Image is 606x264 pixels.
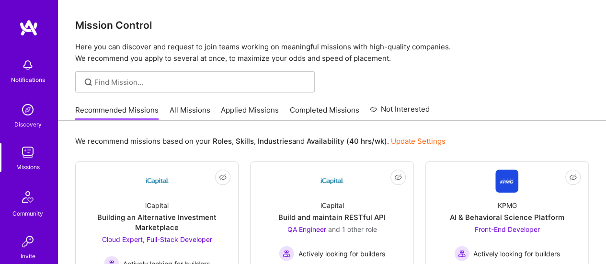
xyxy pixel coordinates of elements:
a: Update Settings [391,137,446,146]
h3: Mission Control [75,19,589,31]
a: Completed Missions [290,105,359,121]
div: Build and maintain RESTful API [278,212,386,222]
img: bell [18,56,37,75]
a: Not Interested [370,103,430,121]
img: logo [19,19,38,36]
span: QA Engineer [287,225,326,233]
b: Roles [213,137,232,146]
i: icon EyeClosed [219,173,227,181]
div: Community [12,208,43,218]
i: icon EyeClosed [394,173,402,181]
input: Find Mission... [94,77,308,87]
i: icon SearchGrey [83,77,94,88]
i: icon EyeClosed [569,173,577,181]
span: Cloud Expert, Full-Stack Developer [102,235,212,243]
p: We recommend missions based on your , , and . [75,136,446,146]
div: Discovery [14,119,42,129]
img: Community [16,185,39,208]
img: discovery [18,100,37,119]
a: All Missions [170,105,210,121]
b: Industries [258,137,292,146]
img: Invite [18,232,37,251]
div: KPMG [497,200,516,210]
div: iCapital [320,200,343,210]
b: Skills [236,137,254,146]
b: Availability (40 hrs/wk) [307,137,387,146]
img: Company Logo [146,170,169,193]
p: Here you can discover and request to join teams working on meaningful missions with high-quality ... [75,41,589,64]
a: Applied Missions [221,105,279,121]
div: Building an Alternative Investment Marketplace [83,212,230,232]
div: Missions [16,162,40,172]
div: iCapital [145,200,169,210]
img: Actively looking for builders [279,246,294,261]
div: Invite [21,251,35,261]
div: AI & Behavioral Science Platform [450,212,564,222]
span: Actively looking for builders [298,249,385,259]
img: Company Logo [320,170,343,193]
img: Actively looking for builders [454,246,469,261]
div: Notifications [11,75,45,85]
span: and 1 other role [328,225,377,233]
span: Actively looking for builders [473,249,560,259]
a: Recommended Missions [75,105,159,121]
img: Company Logo [495,170,518,193]
img: teamwork [18,143,37,162]
span: Front-End Developer [474,225,539,233]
